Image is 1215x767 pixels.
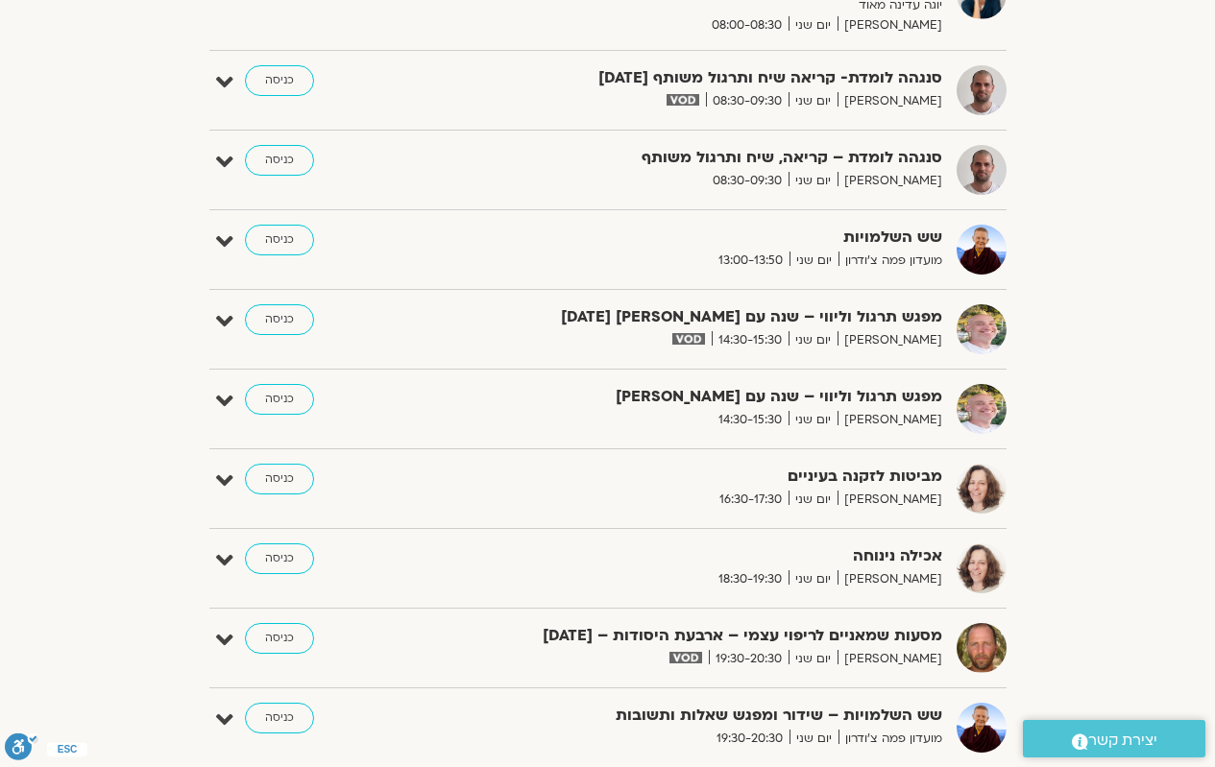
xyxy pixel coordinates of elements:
strong: מפגש תרגול וליווי – שנה עם [PERSON_NAME] [472,384,942,410]
span: יום שני [789,171,838,191]
span: [PERSON_NAME] [838,649,942,669]
span: [PERSON_NAME] [838,15,942,36]
strong: מביטות לזקנה בעיניים [472,464,942,490]
span: 16:30-17:30 [713,490,789,510]
span: [PERSON_NAME] [838,569,942,589]
strong: אכילה נינוחה [472,543,942,569]
a: כניסה [245,623,314,654]
a: כניסה [245,304,314,335]
span: [PERSON_NAME] [838,330,942,350]
span: יום שני [790,251,838,271]
strong: שש השלמויות [472,225,942,251]
a: יצירת קשר [1023,720,1205,757]
span: [PERSON_NAME] [838,490,942,510]
img: vodicon [672,333,704,345]
span: 14:30-15:30 [712,330,789,350]
span: 19:30-20:30 [709,649,789,669]
span: יום שני [789,490,838,510]
span: יום שני [789,649,838,669]
a: כניסה [245,384,314,415]
span: יום שני [789,410,838,430]
a: כניסה [245,145,314,176]
a: כניסה [245,464,314,494]
span: יום שני [790,729,838,749]
span: [PERSON_NAME] [838,171,942,191]
span: מועדון פמה צ'ודרון [838,729,942,749]
span: [PERSON_NAME] [838,410,942,430]
span: [PERSON_NAME] [838,91,942,111]
span: 14:30-15:30 [712,410,789,430]
span: יום שני [789,330,838,350]
span: מועדון פמה צ'ודרון [838,251,942,271]
span: 18:30-19:30 [712,569,789,589]
span: 13:00-13:50 [712,251,790,271]
strong: סנגהה לומדת – קריאה, שיח ותרגול משותף [472,145,942,171]
span: 08:00-08:30 [705,15,789,36]
strong: מסעות שמאניים לריפוי עצמי – ארבעת היסודות – [DATE] [472,623,942,649]
span: יום שני [789,569,838,589]
a: כניסה [245,703,314,733]
strong: שש השלמויות – שידור ומפגש שאלות ותשובות [472,703,942,729]
span: יום שני [789,91,838,111]
strong: סנגהה לומדת- קריאה שיח ותרגול משותף [DATE] [472,65,942,91]
span: 08:30-09:30 [706,171,789,191]
img: vodicon [669,652,701,663]
span: יצירת קשר [1088,728,1157,754]
strong: מפגש תרגול וליווי – שנה עם [PERSON_NAME] [DATE] [472,304,942,330]
span: יום שני [789,15,838,36]
span: 19:30-20:30 [710,729,790,749]
a: כניסה [245,225,314,255]
a: כניסה [245,65,314,96]
img: vodicon [667,94,698,106]
a: כניסה [245,543,314,574]
span: 08:30-09:30 [706,91,789,111]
